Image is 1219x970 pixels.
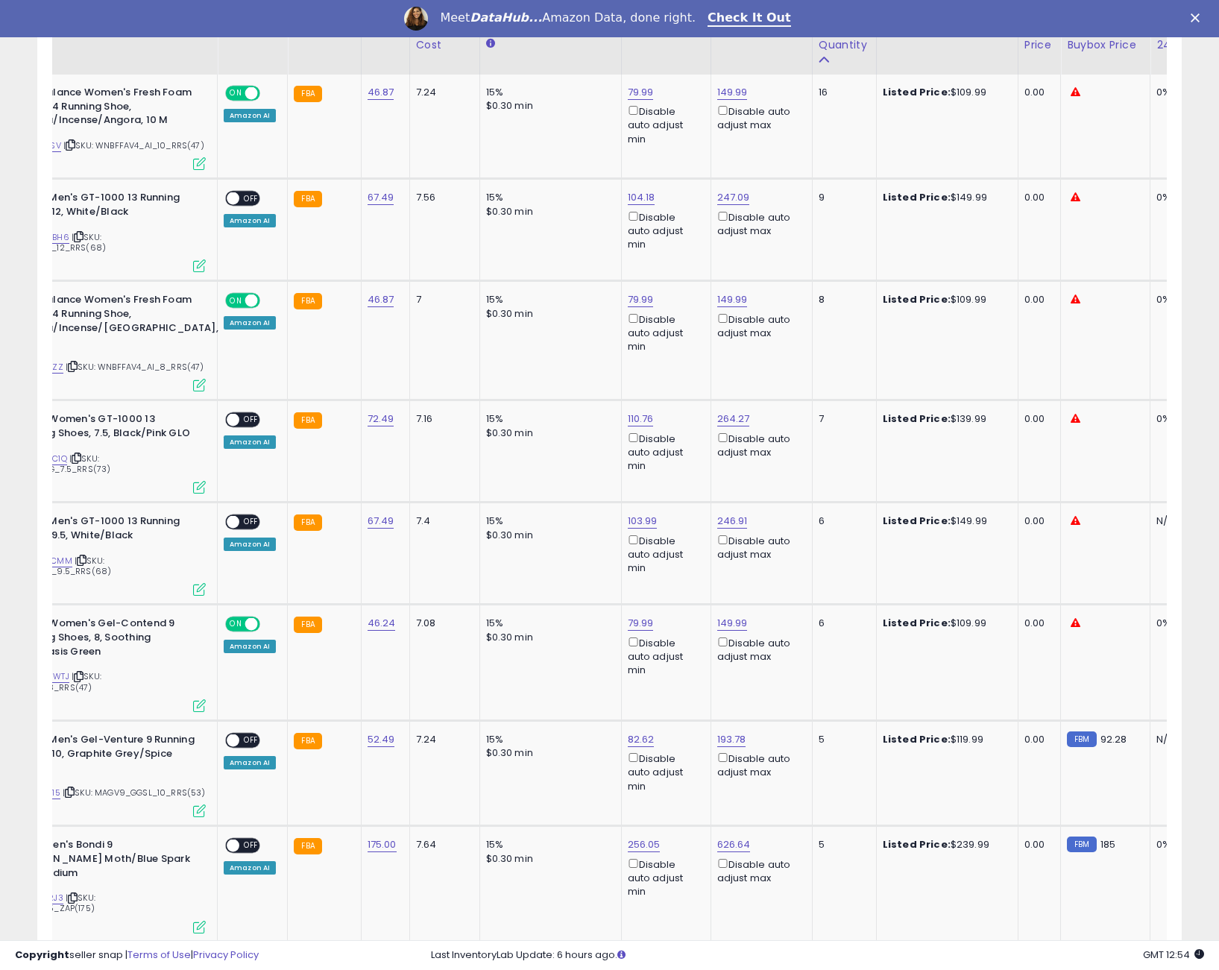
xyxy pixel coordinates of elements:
div: Amazon AI [224,640,276,653]
b: ASICS Men's GT-1000 13 Running Shoes, 12, White/Black [16,191,197,222]
span: OFF [258,87,282,100]
div: N/A [1156,733,1206,746]
a: 149.99 [717,292,748,307]
b: New Balance Women's Fresh Foam Arishi V4 Running Shoe, Angora/Incense/[GEOGRAPHIC_DATA], 8 [16,293,197,352]
small: Amazon Fees. [486,37,495,51]
span: OFF [239,516,263,529]
div: 7 [416,293,468,306]
b: Listed Price: [883,732,951,746]
div: 0.00 [1024,733,1049,746]
span: | SKU: WNBFFAV4_AI_10_RRS(47) [63,139,204,151]
div: $0.30 min [486,529,610,542]
div: 8 [819,293,865,306]
strong: Copyright [15,948,69,962]
div: 5 [819,838,865,851]
div: Current Buybox Price [1067,22,1144,53]
div: 15% [486,733,610,746]
div: 0.00 [1024,86,1049,99]
a: 110.76 [628,412,654,426]
b: Listed Price: [883,85,951,99]
a: 72.49 [368,412,394,426]
i: DataHub... [470,10,542,25]
div: 7.16 [416,412,468,426]
span: ON [227,87,245,100]
img: Profile image for Georgie [404,7,428,31]
b: Listed Price: [883,514,951,528]
span: OFF [239,840,263,852]
div: $109.99 [883,86,1007,99]
div: $0.30 min [486,746,610,760]
a: 67.49 [368,190,394,205]
div: $119.99 [883,733,1007,746]
small: FBA [294,617,321,633]
div: Fulfillable Quantity [819,22,870,53]
a: 149.99 [717,85,748,100]
a: Terms of Use [127,948,191,962]
div: $149.99 [883,514,1007,528]
div: 6 [819,617,865,630]
div: seller snap | | [15,948,259,963]
div: 5 [819,733,865,746]
div: 15% [486,412,610,426]
div: 7.24 [416,733,468,746]
div: 0% [1156,412,1206,426]
div: 0.00 [1024,191,1049,204]
div: Amazon AI [224,214,276,227]
div: Amazon AI [224,756,276,769]
a: 79.99 [628,616,654,631]
span: OFF [239,734,263,747]
div: Disable auto adjust min [628,856,699,899]
a: 46.87 [368,292,394,307]
div: 0.00 [1024,293,1049,306]
div: $0.30 min [486,307,610,321]
b: ASICS Men's Gel-Venture 9 Running Shoes, 10, Graphite Grey/Spice Latte [16,733,197,778]
div: Amazon AI [224,538,276,551]
a: 46.24 [368,616,396,631]
div: 6 [819,514,865,528]
span: 185 [1100,837,1115,851]
div: 0.00 [1024,838,1049,851]
a: Privacy Policy [193,948,259,962]
span: | SKU: WNBFFAV4_AI_8_RRS(47) [66,361,204,373]
a: 52.49 [368,732,395,747]
small: FBM [1067,837,1096,852]
div: Amazon AI [224,435,276,449]
div: Disable auto adjust min [628,532,699,576]
span: | SKU: MAGV9_GGSL_10_RRS(53) [63,787,206,799]
div: Disable auto adjust min [628,430,699,473]
div: BB Share 24h. [1156,22,1211,53]
div: N/A [1156,514,1206,528]
a: 193.78 [717,732,746,747]
small: FBA [294,514,321,531]
div: $239.99 [883,838,1007,851]
div: Disable auto adjust max [717,634,801,664]
b: ASICS Women's GT-1000 13 Running Shoes, 7.5, Black/Pink GLO [16,412,197,444]
div: Disable auto adjust max [717,311,801,340]
div: $0.30 min [486,631,610,644]
a: 79.99 [628,292,654,307]
div: 15% [486,293,610,306]
a: 626.64 [717,837,751,852]
small: FBA [294,838,321,854]
div: 7.56 [416,191,468,204]
small: FBA [294,191,321,207]
div: 0.00 [1024,617,1049,630]
div: 0% [1156,617,1206,630]
div: $149.99 [883,191,1007,204]
div: $139.99 [883,412,1007,426]
a: Check It Out [708,10,791,27]
div: 15% [486,191,610,204]
small: FBA [294,733,321,749]
div: 16 [819,86,865,99]
a: 247.09 [717,190,750,205]
span: OFF [239,414,263,426]
div: Disable auto adjust max [717,209,801,238]
b: Listed Price: [883,616,951,630]
div: Disable auto adjust max [717,856,801,885]
div: 9 [819,191,865,204]
div: 0.00 [1024,514,1049,528]
div: 15% [486,838,610,851]
div: Disable auto adjust max [717,750,801,779]
div: 15% [486,514,610,528]
span: 92.28 [1100,732,1127,746]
